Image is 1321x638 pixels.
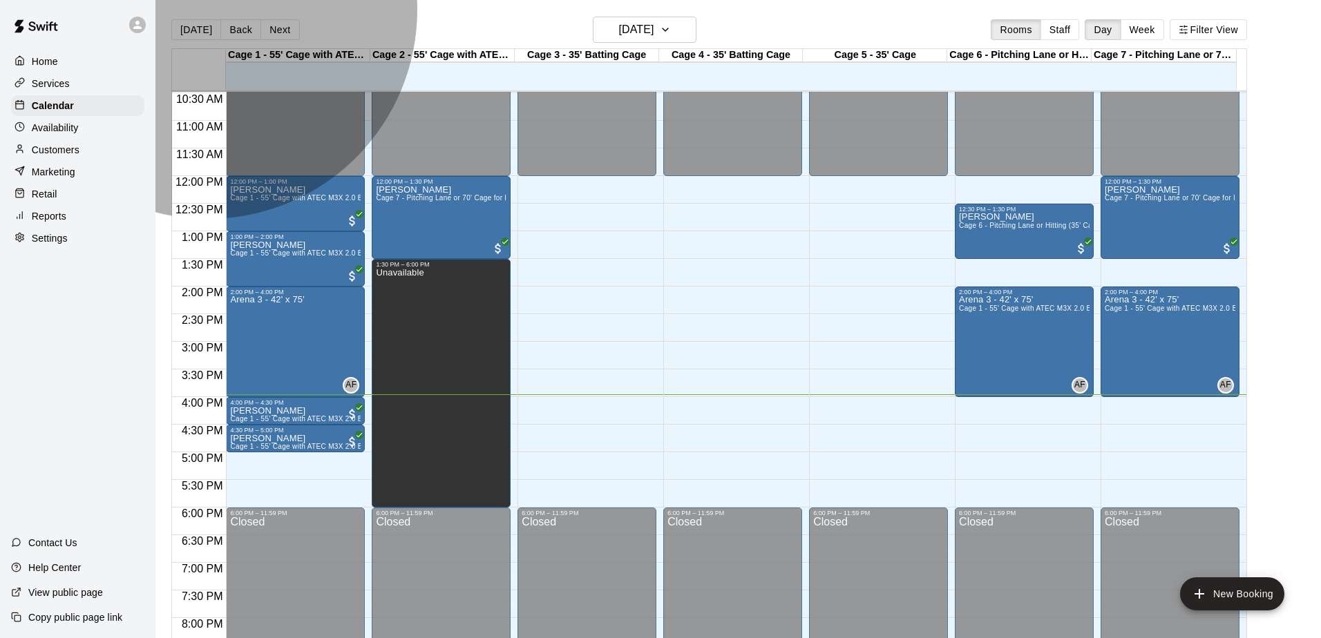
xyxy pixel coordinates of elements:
span: 4:00 PM [178,397,227,409]
div: Cage 5 - 35' Cage [803,49,947,62]
div: 4:30 PM – 5:00 PM: Sara Di Ruscio [226,425,365,452]
button: [DATE] [171,19,221,40]
div: 6:00 PM – 11:59 PM [1105,510,1235,516]
div: 1:00 PM – 2:00 PM: Jon Zeimet [226,231,365,287]
p: Reports [32,209,66,223]
p: View public page [28,586,103,599]
span: 1:00 PM [178,231,227,243]
div: 4:30 PM – 5:00 PM [230,427,361,434]
span: All customers have paid [345,407,359,421]
button: add [1180,577,1284,610]
span: All customers have paid [345,269,359,283]
button: Staff [1040,19,1080,40]
div: Cage 7 - Pitching Lane or 70' Cage for live at-bats [1092,49,1236,62]
p: Settings [32,231,68,245]
span: 5:30 PM [178,480,227,492]
div: 2:00 PM – 4:00 PM [959,289,1090,296]
span: All customers have paid [1220,242,1234,255]
span: 4:30 PM [178,425,227,436]
p: Marketing [32,165,75,179]
button: Week [1121,19,1164,40]
div: 1:30 PM – 6:00 PM: Unavailable [372,259,511,507]
div: 2:00 PM – 4:00 PM: Arena 3 - 42' x 75' [226,287,365,397]
p: Customers [32,143,79,157]
button: Next [260,19,299,40]
div: 6:00 PM – 11:59 PM [667,510,798,516]
span: Cage 7 - Pitching Lane or 70' Cage for live at-bats [376,194,540,202]
div: 12:30 PM – 1:30 PM: Dylan Langston [955,204,1094,259]
div: Cage 6 - Pitching Lane or Hitting (35' Cage) [947,49,1092,62]
div: 6:00 PM – 11:59 PM [522,510,652,516]
div: 4:00 PM – 4:30 PM [230,399,361,406]
div: 6:00 PM – 11:59 PM [959,510,1090,516]
p: Retail [32,187,57,201]
div: 12:00 PM – 1:30 PM [376,178,506,185]
div: 2:00 PM – 4:00 PM [1105,289,1235,296]
span: Angie Finch [1223,377,1234,394]
div: Cage 3 - 35' Batting Cage [515,49,659,62]
button: Filter View [1170,19,1247,40]
span: 8:00 PM [178,618,227,630]
div: Angie Finch [343,377,359,394]
div: 6:00 PM – 11:59 PM [230,510,361,516]
span: Cage 1 - 55' Cage with ATEC M3X 2.0 Baseball Pitching Machine with Auto Feeder [230,194,502,202]
span: 3:30 PM [178,369,227,381]
button: Back [220,19,261,40]
span: Angie Finch [1077,377,1088,394]
span: 11:30 AM [173,148,227,160]
div: 2:00 PM – 4:00 PM: Arena 3 - 42' x 75' [955,287,1094,397]
span: 10:30 AM [173,93,227,105]
span: 6:00 PM [178,507,227,519]
span: All customers have paid [491,242,505,255]
div: 2:00 PM – 4:00 PM [230,289,361,296]
h6: [DATE] [618,20,654,39]
div: 4:00 PM – 4:30 PM: Sara Di Ruscio [226,397,365,425]
div: 12:00 PM – 1:00 PM [230,178,361,185]
span: 2:30 PM [178,314,227,326]
span: Cage 1 - 55' Cage with ATEC M3X 2.0 Baseball Pitching Machine with Auto Feeder [230,249,502,257]
span: Cage 6 - Pitching Lane or Hitting (35' Cage) [959,222,1103,229]
p: Home [32,55,58,68]
div: Cage 1 - 55' Cage with ATEC M3X 2.0 Baseball Pitching Machine [226,49,370,62]
button: Day [1085,19,1121,40]
div: 6:00 PM – 11:59 PM [376,510,506,516]
span: 5:00 PM [178,452,227,464]
div: 12:30 PM – 1:30 PM [959,206,1090,213]
span: All customers have paid [345,214,359,228]
span: 12:30 PM [172,204,226,215]
div: 1:30 PM – 6:00 PM [376,261,506,268]
span: 6:30 PM [178,535,227,547]
span: Angie Finch [348,377,359,394]
div: 1:00 PM – 2:00 PM [230,233,361,240]
span: Cage 1 - 55' Cage with ATEC M3X 2.0 Baseball Pitching Machine with Auto Feeder [230,443,502,450]
p: Availability [32,121,79,135]
p: Services [32,77,70,90]
span: 12:00 PM [172,176,226,188]
span: 7:00 PM [178,563,227,574]
div: 12:00 PM – 1:00 PM: Jon Zeimet [226,176,365,231]
div: Angie Finch [1217,377,1234,394]
span: Cage 1 - 55' Cage with ATEC M3X 2.0 Baseball Pitching Machine with Auto Feeder [230,415,502,423]
span: Cage 7 - Pitching Lane or 70' Cage for live at-bats [1105,194,1269,202]
div: 6:00 PM – 11:59 PM [813,510,944,516]
span: All customers have paid [345,435,359,449]
div: 12:00 PM – 1:30 PM [1105,178,1235,185]
span: 3:00 PM [178,342,227,354]
span: AF [1074,378,1085,392]
span: 1:30 PM [178,259,227,271]
p: Help Center [28,561,81,574]
div: Cage 2 - 55' Cage with ATEC M3X 2.0 Baseball Pitching Machine [370,49,515,62]
p: Contact Us [28,536,77,550]
span: 11:00 AM [173,121,227,133]
div: 12:00 PM – 1:30 PM: Cage 7 - Pitching Lane or 70' Cage for live at-bats [372,176,511,259]
span: 2:00 PM [178,287,227,298]
div: Angie Finch [1072,377,1088,394]
button: Rooms [991,19,1040,40]
div: Cage 4 - 35' Batting Cage [659,49,804,62]
span: 7:30 PM [178,590,227,602]
p: Copy public page link [28,610,122,624]
div: 2:00 PM – 4:00 PM: Arena 3 - 42' x 75' [1101,287,1239,397]
span: AF [345,378,357,392]
span: AF [1220,378,1231,392]
span: All customers have paid [1074,242,1088,255]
